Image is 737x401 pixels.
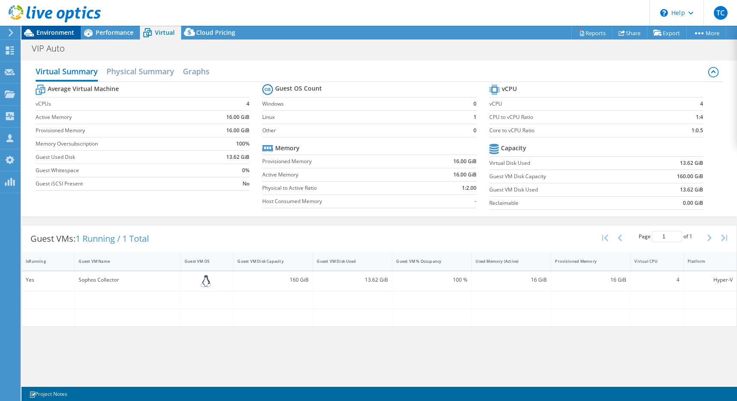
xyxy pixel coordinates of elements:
[26,258,60,264] div: IsRunning
[489,113,662,122] label: CPU to vCPU Ratio
[689,233,692,240] span: 1
[476,258,537,264] div: Used Memory (Active)
[317,275,388,285] div: 13.62 GiB
[76,233,149,244] span: 1 Running / 1 Total
[36,113,203,122] label: Active Memory
[696,113,703,122] b: 1:4
[226,113,249,122] b: 16.00 GiB
[692,126,703,135] b: 1:0.5
[639,231,692,242] span: Page of
[489,100,662,108] label: vCPU
[262,170,419,179] label: Active Memory
[453,157,476,166] b: 16.00 GiB
[243,179,249,188] b: No
[555,258,616,264] div: Provisioned Memory
[700,100,703,108] b: 4
[489,185,639,194] label: Guest VM Disk Used
[237,258,298,264] div: Guest VM Disk Capacity
[36,126,203,135] label: Provisioned Memory
[489,199,639,207] label: Reclaimable
[196,28,235,36] span: Cloud Pricing
[106,63,174,80] h2: Physical Summary
[275,84,322,93] b: Guest OS Count
[237,275,309,285] div: 160 GiB
[714,6,728,20] span: TC
[688,258,722,264] div: Platform
[502,85,517,93] b: vCPU
[155,28,175,36] span: Virtual
[680,185,703,194] b: 13.62 GiB
[79,275,176,285] div: Sophos Collector
[262,184,419,192] label: Physical to Active Ratio
[473,126,476,135] b: 0
[476,275,547,285] div: 16 GiB
[396,258,457,264] div: Guest VM % Occupancy
[647,26,687,39] a: Export
[462,184,476,192] b: 1:2.00
[317,258,378,264] div: Guest VM Disk Used
[236,140,249,148] b: 100%
[683,199,703,207] b: 0.00 GiB
[571,26,613,39] a: Reports
[275,144,300,152] b: Memory
[262,157,419,166] label: Provisioned Memory
[688,275,733,285] div: Hyper-V
[686,26,726,39] a: More
[262,100,466,108] label: Windows
[634,258,669,264] div: Virtual CPU
[612,26,647,39] a: Share
[489,159,639,167] label: Virtual Disk Used
[473,113,476,122] b: 1
[262,126,466,135] label: Other
[26,275,70,285] div: Yes
[185,258,219,264] div: Guest VM OS
[48,85,119,93] b: Average Virtual Machine
[489,126,662,135] label: Core to vCPU Ratio
[22,225,158,252] div: Guest VMs:
[475,197,476,206] b: -
[36,63,98,82] h2: Virtual Summary
[555,275,626,285] div: 16 GiB
[36,28,74,36] span: Environment
[489,172,639,181] label: Guest VM Disk Capacity
[226,126,249,135] b: 16.00 GiB
[96,28,133,36] span: Performance
[36,100,203,108] label: vCPUs
[262,113,466,122] label: Linux
[634,275,679,285] div: 4
[262,197,419,206] label: Host Consumed Memory
[453,170,476,179] b: 16.00 GiB
[36,153,203,161] label: Guest Used Disk
[79,258,166,264] div: Guest VM Name
[36,140,203,148] label: Memory Oversubscription
[242,166,249,175] b: 0%
[501,144,526,152] b: Capacity
[396,275,467,285] div: 100 %
[23,389,73,399] a: Project Notes
[28,44,78,53] h1: VIP Auto
[680,159,703,167] b: 13.62 GiB
[36,179,203,188] label: Guest iSCSI Present
[226,153,249,161] b: 13.62 GiB
[473,100,476,108] b: 0
[183,63,209,80] h2: Graphs
[677,172,703,181] b: 160.00 GiB
[652,231,682,242] input: jump to page
[36,166,203,175] label: Guest Whitespace
[660,9,668,17] svg: \n
[246,100,249,108] b: 4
